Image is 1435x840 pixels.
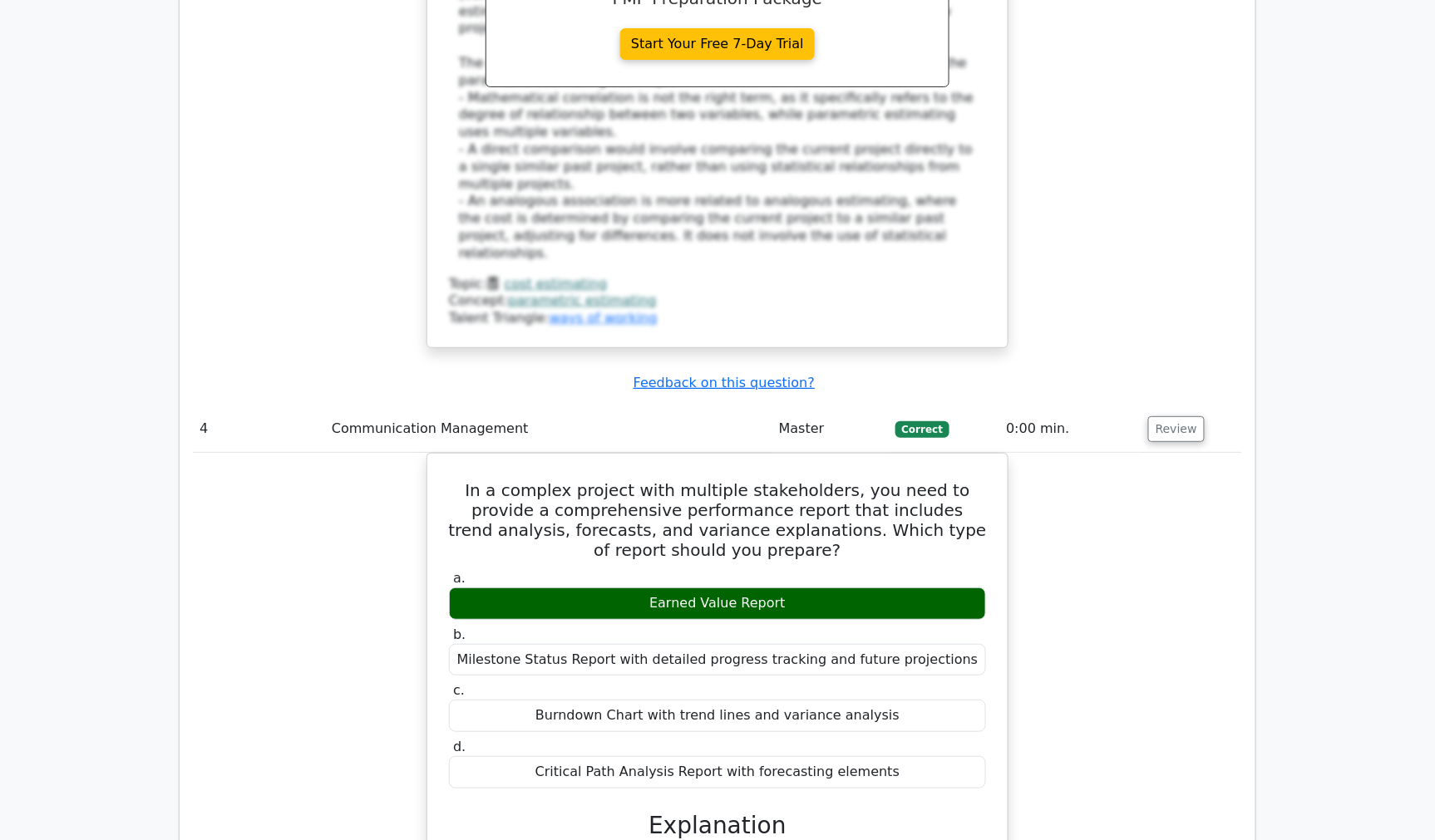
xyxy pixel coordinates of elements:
div: Milestone Status Report with detailed progress tracking and future projections [449,644,986,676]
td: Master [772,405,889,453]
h5: In a complex project with multiple stakeholders, you need to provide a comprehensive performance ... [447,480,988,560]
span: d. [453,739,466,754]
a: ways of working [550,310,658,326]
div: Talent Triangle: [449,276,986,327]
div: Earned Value Report [449,587,986,620]
a: parametric estimating [509,292,657,308]
td: Communication Management [325,405,772,453]
span: c. [453,682,465,698]
span: Correct [895,421,949,438]
button: Review [1148,416,1205,442]
a: Feedback on this question? [634,375,815,391]
a: cost estimating [505,276,608,292]
td: 0:00 min. [999,405,1142,453]
a: Start Your Free 7-Day Trial [620,28,815,60]
span: b. [453,626,466,642]
div: Topic: [449,276,986,293]
span: a. [453,570,466,586]
div: Critical Path Analysis Report with forecasting elements [449,756,986,788]
td: 4 [193,405,325,453]
div: Concept: [449,292,986,310]
div: Burndown Chart with trend lines and variance analysis [449,700,986,732]
h3: Explanation [459,812,976,840]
